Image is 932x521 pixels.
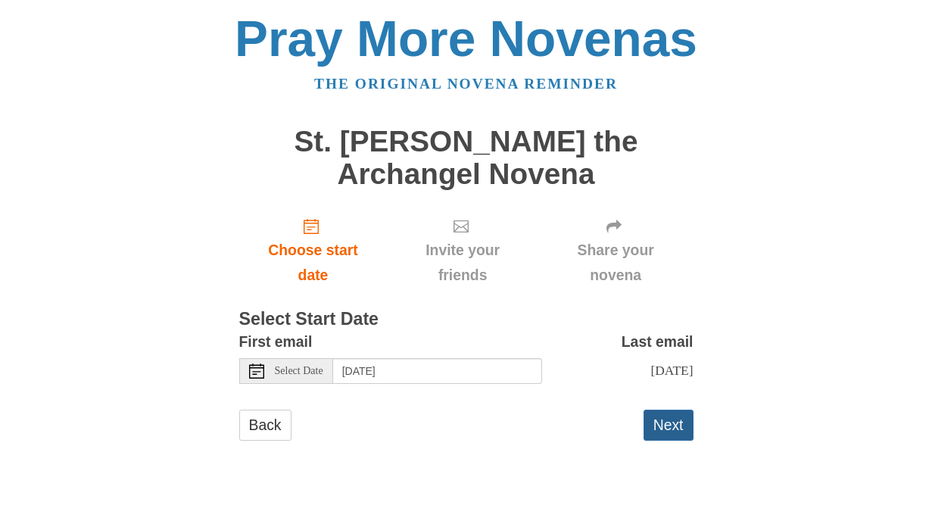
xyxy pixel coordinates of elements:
[239,205,388,295] a: Choose start date
[553,238,678,288] span: Share your novena
[239,126,694,190] h1: St. [PERSON_NAME] the Archangel Novena
[314,76,618,92] a: The original novena reminder
[538,205,694,295] div: Click "Next" to confirm your start date first.
[402,238,522,288] span: Invite your friends
[622,329,694,354] label: Last email
[275,366,323,376] span: Select Date
[650,363,693,378] span: [DATE]
[387,205,538,295] div: Click "Next" to confirm your start date first.
[235,11,697,67] a: Pray More Novenas
[254,238,372,288] span: Choose start date
[239,410,291,441] a: Back
[239,310,694,329] h3: Select Start Date
[239,329,313,354] label: First email
[644,410,694,441] button: Next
